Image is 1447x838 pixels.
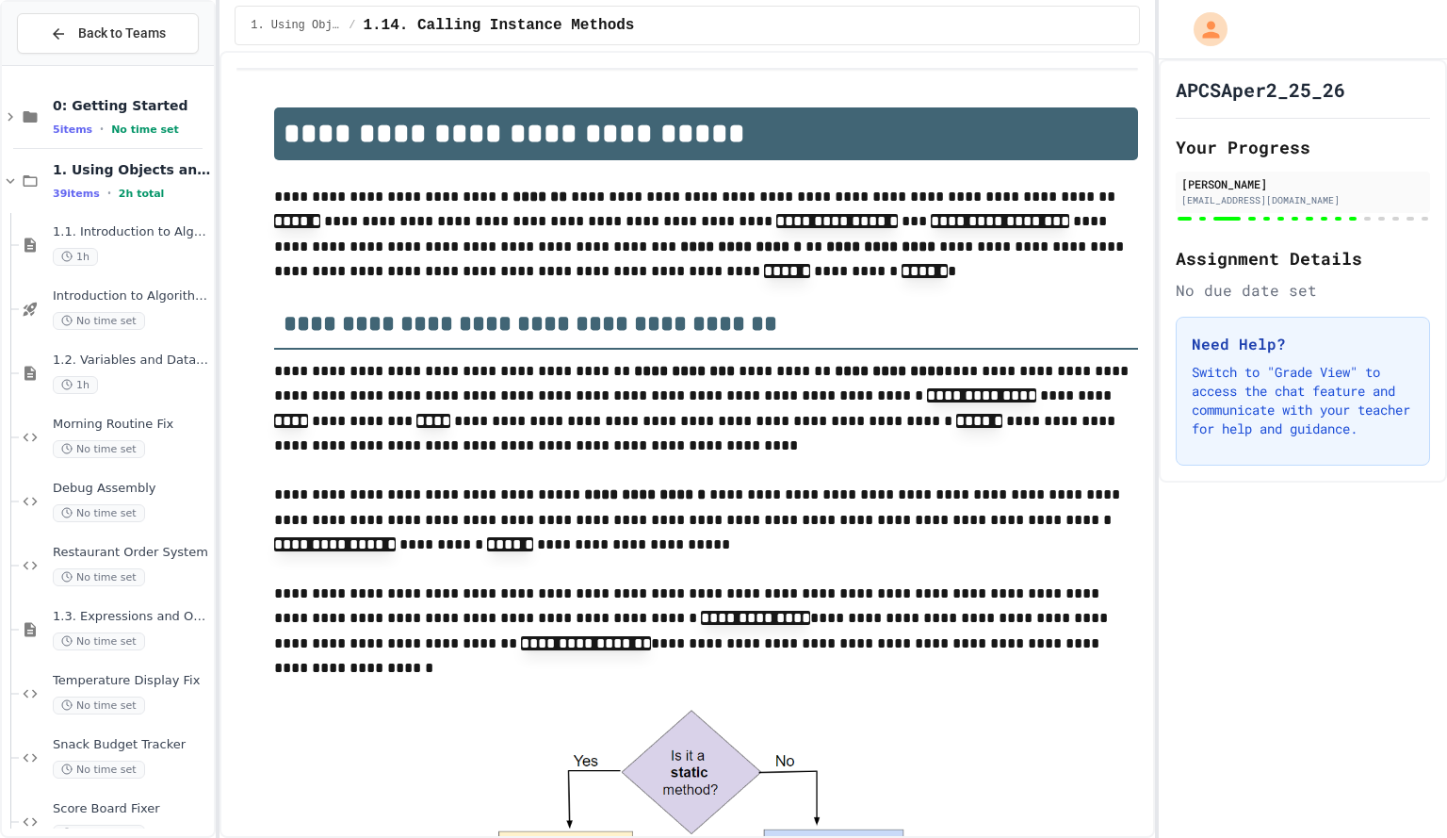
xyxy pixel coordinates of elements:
span: Back to Teams [78,24,166,43]
span: No time set [111,123,179,136]
span: / [349,18,355,33]
span: 1. Using Objects and Methods [251,18,341,33]
span: Score Board Fixer [53,801,210,817]
div: No due date set [1176,279,1430,302]
span: Debug Assembly [53,481,210,497]
span: • [100,122,104,137]
span: No time set [53,761,145,779]
span: No time set [53,504,145,522]
span: Temperature Display Fix [53,673,210,689]
span: • [107,186,111,201]
span: 2h total [119,188,165,200]
span: No time set [53,697,145,715]
div: My Account [1174,8,1232,51]
span: Morning Routine Fix [53,417,210,433]
span: No time set [53,633,145,650]
div: [PERSON_NAME] [1181,175,1424,192]
span: Snack Budget Tracker [53,737,210,753]
span: No time set [53,568,145,586]
span: No time set [53,440,145,458]
h3: Need Help? [1192,333,1414,355]
span: Restaurant Order System [53,545,210,561]
span: No time set [53,312,145,330]
span: 0: Getting Started [53,97,210,114]
span: 1.3. Expressions and Output [New] [53,609,210,625]
span: 1.14. Calling Instance Methods [363,14,634,37]
h1: APCSAper2_25_26 [1176,76,1345,103]
button: Back to Teams [17,13,199,54]
h2: Your Progress [1176,134,1430,160]
p: Switch to "Grade View" to access the chat feature and communicate with your teacher for help and ... [1192,363,1414,438]
span: 39 items [53,188,100,200]
div: [EMAIL_ADDRESS][DOMAIN_NAME] [1181,193,1424,207]
span: 1. Using Objects and Methods [53,161,210,178]
span: 5 items [53,123,92,136]
h2: Assignment Details [1176,245,1430,271]
span: 1.2. Variables and Data Types [53,353,210,369]
span: 1h [53,376,98,394]
span: 1.1. Introduction to Algorithms, Programming, and Compilers [53,224,210,240]
span: 1h [53,248,98,266]
span: Introduction to Algorithms, Programming, and Compilers [53,288,210,304]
